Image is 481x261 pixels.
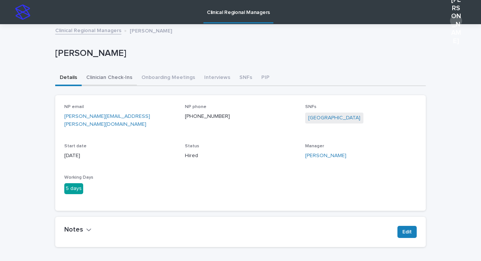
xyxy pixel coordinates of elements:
span: Working Days [64,175,93,180]
span: Status [185,144,199,148]
img: stacker-logo-s-only.png [15,5,30,20]
a: [GEOGRAPHIC_DATA] [308,114,360,122]
a: [PERSON_NAME][EMAIL_ADDRESS][PERSON_NAME][DOMAIN_NAME] [64,114,150,127]
span: SNFs [305,105,317,109]
h2: Notes [64,226,83,234]
p: [PERSON_NAME] [130,26,172,34]
a: Clinical Regional Managers [55,26,121,34]
a: [PHONE_NUMBER] [185,114,230,119]
p: [PERSON_NAME] [55,48,423,59]
button: Edit [397,226,417,238]
span: Start date [64,144,87,148]
span: Edit [402,228,412,236]
button: Details [55,70,82,86]
p: [DATE] [64,152,176,160]
span: Manager [305,144,324,148]
div: [PERSON_NAME] [450,15,462,27]
span: NP email [64,105,84,109]
button: Interviews [200,70,235,86]
p: Hired [185,152,296,160]
button: Onboarding Meetings [137,70,200,86]
button: PIP [257,70,274,86]
div: 5 days [64,183,83,194]
a: [PERSON_NAME] [305,152,346,160]
button: Notes [64,226,92,234]
button: Clinician Check-Ins [82,70,137,86]
button: SNFs [235,70,257,86]
span: NP phone [185,105,206,109]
